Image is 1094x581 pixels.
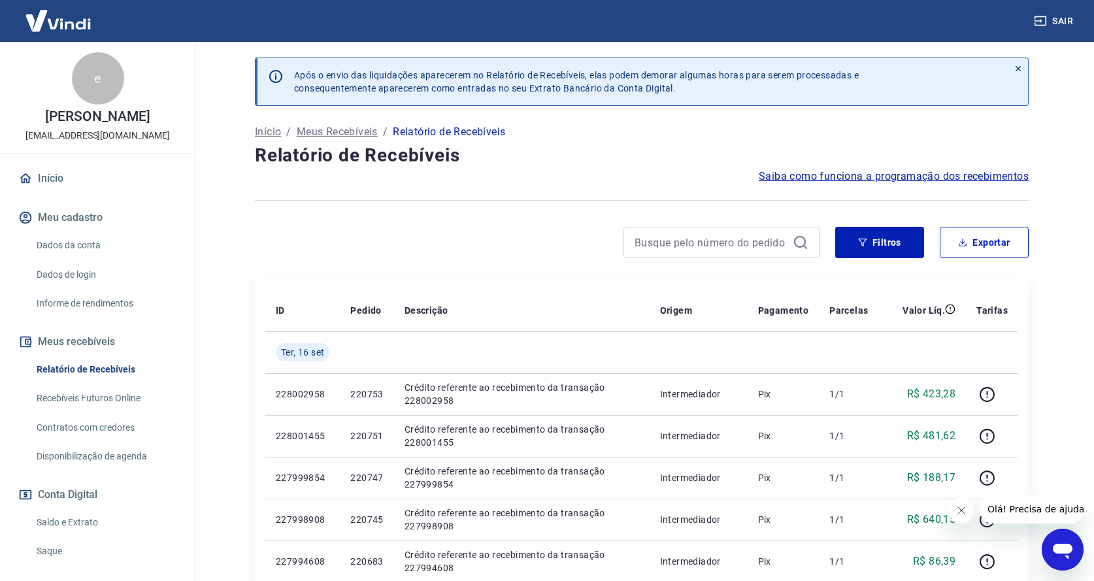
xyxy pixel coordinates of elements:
p: [EMAIL_ADDRESS][DOMAIN_NAME] [25,129,170,142]
p: 1/1 [829,429,868,442]
p: R$ 423,28 [907,386,956,402]
a: Saldo e Extrato [31,509,180,536]
p: 220747 [350,471,383,484]
p: 220745 [350,513,383,526]
p: 1/1 [829,388,868,401]
p: Crédito referente ao recebimento da transação 228001455 [405,423,639,449]
button: Sair [1031,9,1078,33]
p: Pix [758,555,809,568]
a: Disponibilização de agenda [31,443,180,470]
p: 220683 [350,555,383,568]
p: Intermediador [660,429,737,442]
p: 1/1 [829,471,868,484]
p: Pix [758,513,809,526]
input: Busque pelo número do pedido [635,233,787,252]
p: Crédito referente ao recebimento da transação 227999854 [405,465,639,491]
a: Relatório de Recebíveis [31,356,180,383]
p: Intermediador [660,471,737,484]
p: Intermediador [660,388,737,401]
p: Pix [758,429,809,442]
p: Origem [660,304,692,317]
p: Tarifas [976,304,1008,317]
p: Crédito referente ao recebimento da transação 227998908 [405,506,639,533]
p: R$ 86,39 [913,554,955,569]
div: e [72,52,124,105]
a: Dados de login [31,261,180,288]
a: Meus Recebíveis [297,124,378,140]
button: Conta Digital [16,480,180,509]
p: R$ 481,62 [907,428,956,444]
button: Filtros [835,227,924,258]
button: Exportar [940,227,1029,258]
button: Meu cadastro [16,203,180,232]
a: Início [255,124,281,140]
a: Saque [31,538,180,565]
a: Informe de rendimentos [31,290,180,317]
p: / [286,124,291,140]
p: / [383,124,388,140]
p: R$ 640,15 [907,512,956,527]
p: Crédito referente ao recebimento da transação 227994608 [405,548,639,574]
p: Pix [758,471,809,484]
a: Contratos com credores [31,414,180,441]
p: 220753 [350,388,383,401]
a: Recebíveis Futuros Online [31,385,180,412]
h4: Relatório de Recebíveis [255,142,1029,169]
p: Crédito referente ao recebimento da transação 228002958 [405,381,639,407]
p: 228001455 [276,429,329,442]
p: Pedido [350,304,381,317]
p: Intermediador [660,555,737,568]
p: Valor Líq. [903,304,945,317]
p: Descrição [405,304,448,317]
span: Olá! Precisa de ajuda? [8,9,110,20]
p: 227994608 [276,555,329,568]
span: Ter, 16 set [281,346,324,359]
p: R$ 188,17 [907,470,956,486]
p: Pix [758,388,809,401]
p: [PERSON_NAME] [45,110,150,124]
a: Dados da conta [31,232,180,259]
p: 1/1 [829,555,868,568]
a: Início [16,164,180,193]
button: Meus recebíveis [16,327,180,356]
p: 220751 [350,429,383,442]
p: Relatório de Recebíveis [393,124,505,140]
a: Saiba como funciona a programação dos recebimentos [759,169,1029,184]
p: Intermediador [660,513,737,526]
p: ID [276,304,285,317]
p: 227999854 [276,471,329,484]
p: Após o envio das liquidações aparecerem no Relatório de Recebíveis, elas podem demorar algumas ho... [294,69,859,95]
iframe: Fechar mensagem [948,497,974,523]
p: 1/1 [829,513,868,526]
p: 228002958 [276,388,329,401]
p: Parcelas [829,304,868,317]
img: Vindi [16,1,101,41]
iframe: Botão para abrir a janela de mensagens [1042,529,1084,571]
iframe: Mensagem da empresa [980,495,1084,523]
p: 227998908 [276,513,329,526]
p: Pagamento [758,304,809,317]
